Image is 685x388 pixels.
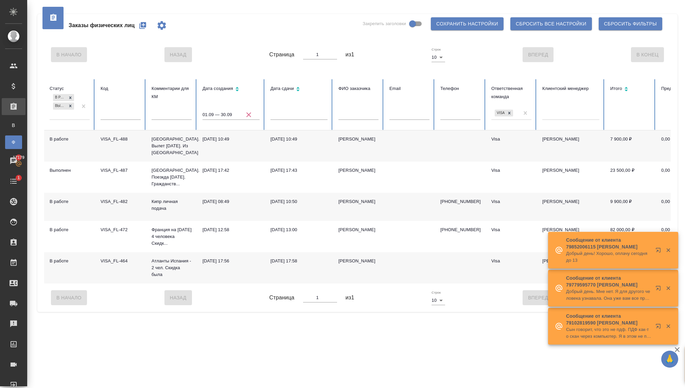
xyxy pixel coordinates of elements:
a: 1 [2,173,25,190]
button: Закрыть [661,323,675,329]
div: Visa [491,226,531,233]
button: Создать [135,17,151,34]
button: Закрыть [661,247,675,253]
div: [DATE] 10:50 [270,198,328,205]
div: 10 [432,296,445,305]
div: [PERSON_NAME] [338,136,379,143]
div: [DATE] 10:49 [203,136,260,143]
div: [DATE] 17:58 [270,258,328,264]
div: Visa [491,136,531,143]
p: [GEOGRAPHIC_DATA]. Поезкда [DATE]. Гражданств... [152,167,192,187]
div: Телефон [440,85,480,93]
div: [PERSON_NAME] [338,198,379,205]
td: 23 500,00 ₽ [605,162,656,193]
td: 9 900,00 ₽ [605,193,656,221]
td: [PERSON_NAME] [537,162,605,193]
div: Visa [495,110,506,117]
td: 82 000,00 ₽ [605,221,656,252]
div: [DATE] 13:00 [270,226,328,233]
label: Строк [432,291,441,294]
p: [PHONE_NUMBER] [440,198,480,205]
td: 7 900,00 ₽ [605,130,656,162]
label: Строк [432,48,441,51]
div: 10 [432,53,445,62]
div: Сортировка [203,85,260,94]
div: [DATE] 08:49 [203,198,260,205]
p: Сообщение от клиента 79102819590 [PERSON_NAME] [566,313,651,326]
div: Статус [50,85,90,93]
td: [PERSON_NAME] [537,130,605,162]
div: Комментарии для КМ [152,85,192,101]
div: Выполнен [50,167,90,174]
span: Сохранить настройки [436,20,498,28]
span: В [8,122,19,129]
p: [GEOGRAPHIC_DATA]. Вылет [DATE]. Из [GEOGRAPHIC_DATA] [152,136,192,156]
div: VISA_FL-487 [101,167,141,174]
td: [PERSON_NAME] [537,221,605,252]
button: Открыть в новой вкладке [651,281,668,298]
span: Страница [269,51,295,59]
div: ФИО заказчика [338,85,379,93]
div: В работе [53,94,67,101]
div: [DATE] 17:56 [203,258,260,264]
p: Атланты Испания - 2 чел. Скидка была [152,258,192,278]
p: Сообщение от клиента 79852006115 [PERSON_NAME] [566,237,651,250]
div: В работе [50,136,90,143]
span: 17179 [9,154,29,161]
p: Франция на [DATE] 4 человека Скидк... [152,226,192,247]
button: Закрыть [661,285,675,291]
div: Visa [491,258,531,264]
span: Ф [8,139,19,146]
a: Ф [5,135,22,149]
div: [DATE] 12:58 [203,226,260,233]
span: из 1 [346,294,354,302]
span: Страница [269,294,295,302]
button: Открыть в новой вкладке [651,243,668,260]
div: В работе [50,198,90,205]
div: VISA_FL-472 [101,226,141,233]
button: Сбросить все настройки [510,17,592,30]
button: Сбросить фильтры [599,17,662,30]
div: В работе [50,226,90,233]
p: Добрый день. Мне нет. Я для другого человека узнавала. Она уже вам все привезла [566,288,651,302]
button: Сохранить настройки [431,17,504,30]
div: Клиентский менеджер [542,85,599,93]
p: Сын говорит, что это не пдф. ПДФ как-то скан через компьютер. Я в этом не понимаю. [566,326,651,340]
p: Сообщение от клиента 79779595770 [PERSON_NAME] [566,275,651,288]
span: Сбросить фильтры [604,20,657,28]
a: 17179 [2,152,25,169]
td: [PERSON_NAME] [537,193,605,221]
div: Сортировка [610,85,650,94]
div: Visa [491,167,531,174]
div: [PERSON_NAME] [338,167,379,174]
div: Выполнен [53,103,67,110]
div: Сортировка [270,85,328,94]
div: [PERSON_NAME] [338,258,379,264]
span: Закрепить заголовки [363,20,406,27]
div: Visa [491,198,531,205]
span: Сбросить все настройки [516,20,586,28]
div: Код [101,85,141,93]
div: [DATE] 17:43 [270,167,328,174]
div: Ответственная команда [491,85,531,101]
td: [PERSON_NAME] [537,252,605,283]
span: из 1 [346,51,354,59]
div: VISA_FL-482 [101,198,141,205]
div: Email [389,85,429,93]
div: [DATE] 10:49 [270,136,328,143]
span: 1 [13,174,24,181]
div: [DATE] 17:42 [203,167,260,174]
p: [PHONE_NUMBER] [440,226,480,233]
div: VISA_FL-488 [101,136,141,143]
div: [PERSON_NAME] [338,226,379,233]
p: Добрый день! Хорошо, оплачу сегодня до 13 [566,250,651,264]
div: VISA_FL-464 [101,258,141,264]
p: Кипр личная подача [152,198,192,212]
div: В работе [50,258,90,264]
span: Заказы физических лиц [69,21,135,30]
a: В [5,118,22,132]
button: Открыть в новой вкладке [651,319,668,336]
